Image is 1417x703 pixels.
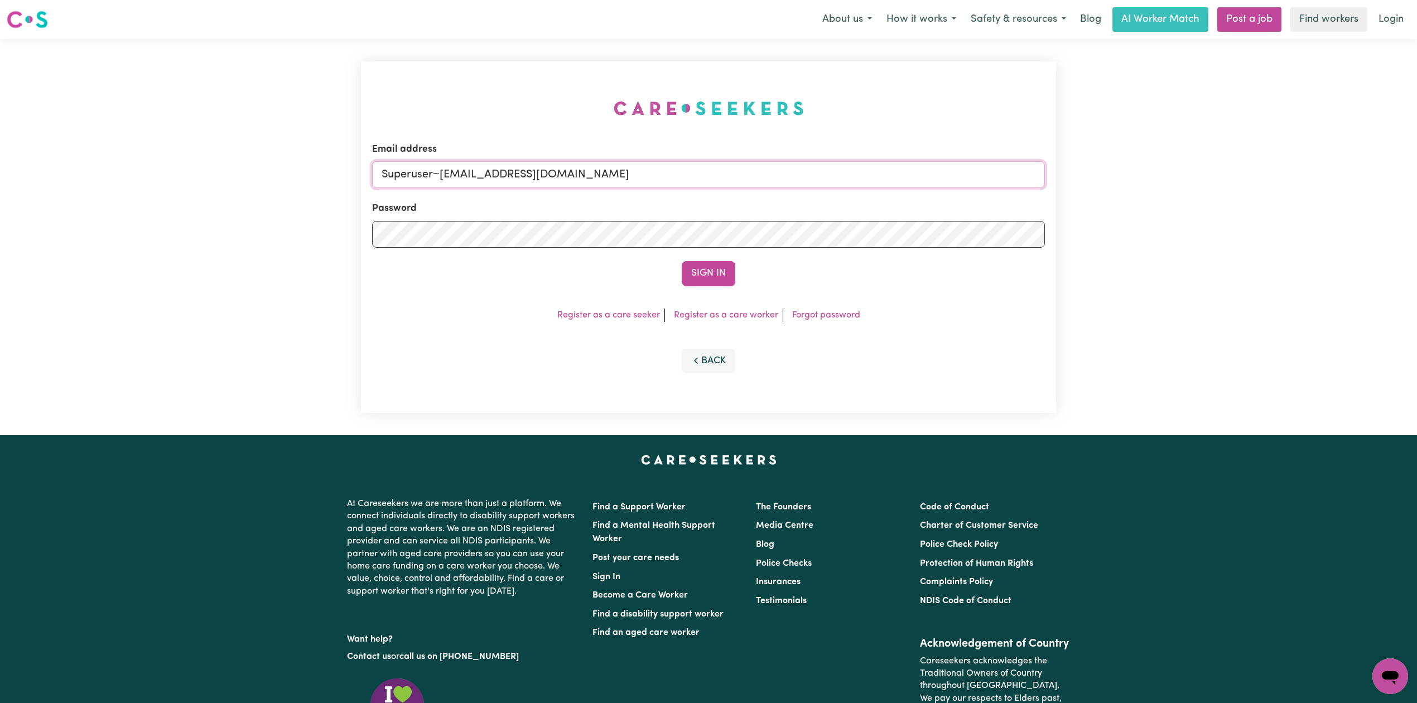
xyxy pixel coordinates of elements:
h2: Acknowledgement of Country [920,637,1070,651]
a: Blog [1073,7,1108,32]
a: Register as a care seeker [557,311,660,320]
a: call us on [PHONE_NUMBER] [399,652,519,661]
p: Want help? [347,629,579,646]
a: Forgot password [792,311,860,320]
a: Complaints Policy [920,577,993,586]
a: Police Checks [756,559,812,568]
a: Become a Care Worker [592,591,688,600]
label: Password [372,201,417,216]
button: How it works [879,8,963,31]
a: NDIS Code of Conduct [920,596,1011,605]
button: Sign In [682,261,735,286]
img: Careseekers logo [7,9,48,30]
a: Police Check Policy [920,540,998,549]
a: Sign In [592,572,620,581]
a: Find a Mental Health Support Worker [592,521,715,543]
a: Blog [756,540,774,549]
a: AI Worker Match [1112,7,1208,32]
a: Find an aged care worker [592,628,700,637]
a: Post a job [1217,7,1281,32]
a: Careseekers logo [7,7,48,32]
a: Testimonials [756,596,807,605]
a: Charter of Customer Service [920,521,1038,530]
a: Register as a care worker [674,311,778,320]
a: Contact us [347,652,391,661]
button: Safety & resources [963,8,1073,31]
label: Email address [372,142,437,157]
button: About us [815,8,879,31]
p: or [347,646,579,667]
a: Find workers [1290,7,1367,32]
a: Find a Support Worker [592,503,686,512]
a: Login [1372,7,1410,32]
a: Find a disability support worker [592,610,724,619]
p: At Careseekers we are more than just a platform. We connect individuals directly to disability su... [347,493,579,602]
a: Media Centre [756,521,813,530]
a: Careseekers home page [641,455,777,464]
a: Code of Conduct [920,503,989,512]
a: The Founders [756,503,811,512]
a: Insurances [756,577,801,586]
a: Protection of Human Rights [920,559,1033,568]
input: Email address [372,161,1045,188]
a: Post your care needs [592,553,679,562]
iframe: Button to launch messaging window [1372,658,1408,694]
button: Back [682,349,735,373]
